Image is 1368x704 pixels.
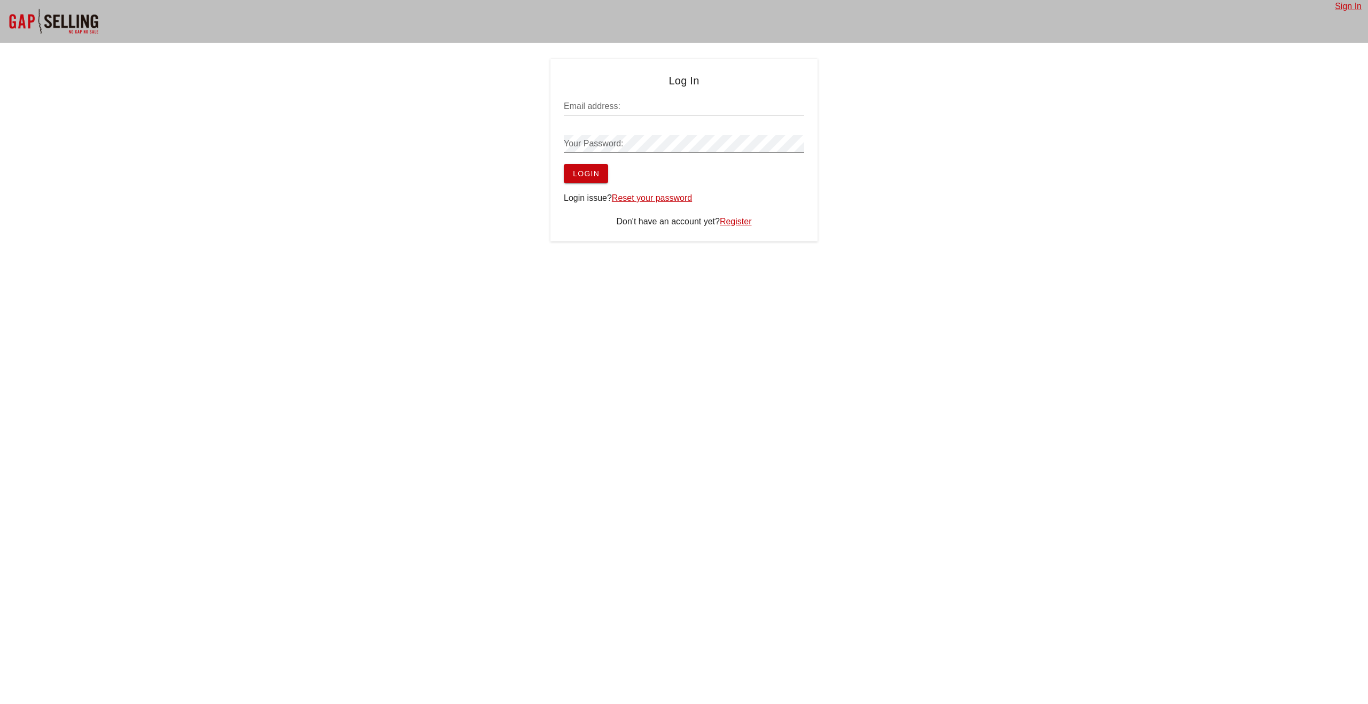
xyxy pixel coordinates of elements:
a: Sign In [1335,2,1362,11]
div: Login issue? [564,192,804,205]
h4: Log In [564,72,804,89]
div: Don't have an account yet? [564,215,804,228]
button: Login [564,164,608,183]
span: Login [572,169,600,178]
a: Reset your password [612,193,692,202]
a: Register [720,217,752,226]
